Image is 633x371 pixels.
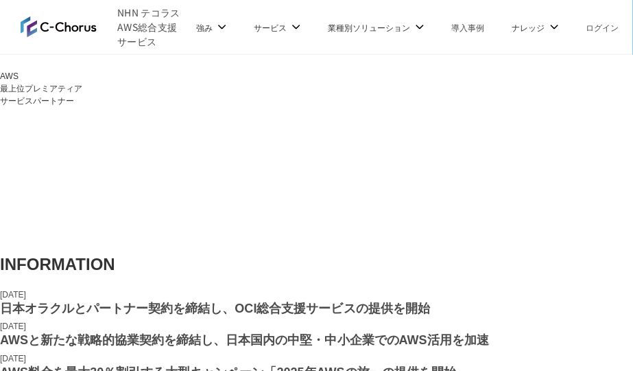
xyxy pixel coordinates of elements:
a: ログイン [586,21,619,34]
p: 強み [196,21,226,34]
a: AWS総合支援サービス C-Chorus NHN テコラスAWS総合支援サービス [21,5,182,49]
p: サービス [254,21,300,34]
span: NHN テコラス AWS総合支援サービス [117,5,182,49]
img: AWS総合支援サービス C-Chorus [21,16,97,38]
p: 業種別ソリューション [328,21,424,34]
p: ナレッジ [512,21,558,34]
a: 導入事例 [451,21,484,34]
